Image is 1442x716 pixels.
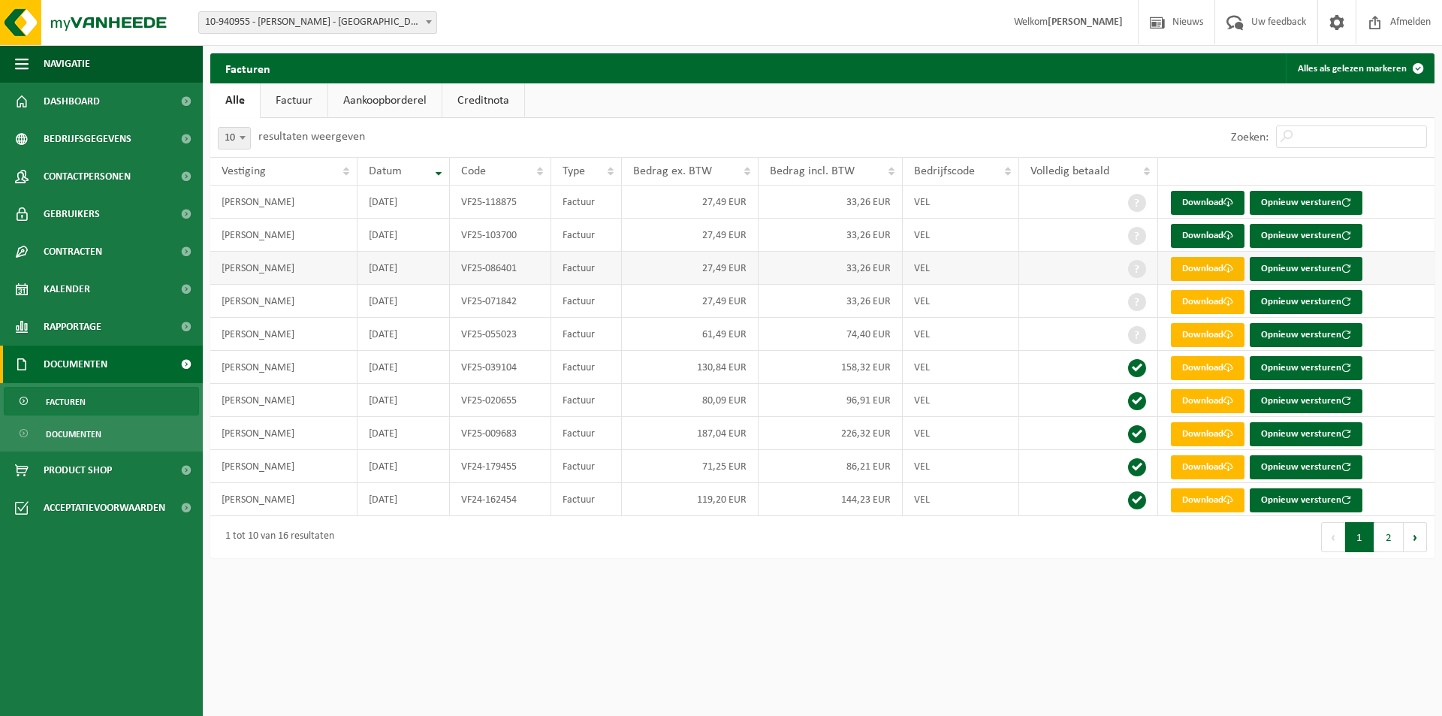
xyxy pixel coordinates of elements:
[4,387,199,415] a: Facturen
[357,351,450,384] td: [DATE]
[4,419,199,448] a: Documenten
[450,252,552,285] td: VF25-086401
[1030,165,1109,177] span: Volledig betaald
[44,83,100,120] span: Dashboard
[551,417,622,450] td: Factuur
[1171,224,1244,248] a: Download
[759,450,903,483] td: 86,21 EUR
[210,351,357,384] td: [PERSON_NAME]
[44,346,107,383] span: Documenten
[210,417,357,450] td: [PERSON_NAME]
[1374,522,1404,552] button: 2
[450,186,552,219] td: VF25-118875
[357,219,450,252] td: [DATE]
[44,308,101,346] span: Rapportage
[222,165,266,177] span: Vestiging
[1321,522,1345,552] button: Previous
[622,285,759,318] td: 27,49 EUR
[759,351,903,384] td: 158,32 EUR
[219,128,250,149] span: 10
[1286,53,1433,83] button: Alles als gelezen markeren
[199,12,436,33] span: 10-940955 - DECKERS MARC CVBA - KALMTHOUT
[1171,455,1244,479] a: Download
[622,384,759,417] td: 80,09 EUR
[903,483,1019,516] td: VEL
[357,384,450,417] td: [DATE]
[759,318,903,351] td: 74,40 EUR
[357,285,450,318] td: [DATE]
[1171,356,1244,380] a: Download
[1250,389,1362,413] button: Opnieuw versturen
[551,483,622,516] td: Factuur
[218,524,334,551] div: 1 tot 10 van 16 resultaten
[903,351,1019,384] td: VEL
[357,252,450,285] td: [DATE]
[1250,323,1362,347] button: Opnieuw versturen
[1250,422,1362,446] button: Opnieuw versturen
[357,318,450,351] td: [DATE]
[903,285,1019,318] td: VEL
[903,318,1019,351] td: VEL
[903,450,1019,483] td: VEL
[622,450,759,483] td: 71,25 EUR
[210,83,260,118] a: Alle
[44,452,112,489] span: Product Shop
[1171,422,1244,446] a: Download
[622,318,759,351] td: 61,49 EUR
[44,158,131,195] span: Contactpersonen
[210,450,357,483] td: [PERSON_NAME]
[622,252,759,285] td: 27,49 EUR
[450,285,552,318] td: VF25-071842
[903,384,1019,417] td: VEL
[450,351,552,384] td: VF25-039104
[551,186,622,219] td: Factuur
[357,483,450,516] td: [DATE]
[903,252,1019,285] td: VEL
[551,285,622,318] td: Factuur
[759,252,903,285] td: 33,26 EUR
[442,83,524,118] a: Creditnota
[1404,522,1427,552] button: Next
[46,388,86,416] span: Facturen
[1345,522,1374,552] button: 1
[1250,224,1362,248] button: Opnieuw versturen
[1171,290,1244,314] a: Download
[551,450,622,483] td: Factuur
[1250,356,1362,380] button: Opnieuw versturen
[759,219,903,252] td: 33,26 EUR
[46,420,101,449] span: Documenten
[1231,131,1269,144] label: Zoeken:
[914,165,975,177] span: Bedrijfscode
[357,186,450,219] td: [DATE]
[1171,323,1244,347] a: Download
[1250,455,1362,479] button: Opnieuw versturen
[44,195,100,233] span: Gebruikers
[759,483,903,516] td: 144,23 EUR
[450,384,552,417] td: VF25-020655
[633,165,712,177] span: Bedrag ex. BTW
[44,270,90,308] span: Kalender
[903,417,1019,450] td: VEL
[328,83,442,118] a: Aankoopborderel
[622,219,759,252] td: 27,49 EUR
[450,219,552,252] td: VF25-103700
[44,233,102,270] span: Contracten
[210,384,357,417] td: [PERSON_NAME]
[369,165,402,177] span: Datum
[210,53,285,83] h2: Facturen
[44,489,165,527] span: Acceptatievoorwaarden
[759,417,903,450] td: 226,32 EUR
[461,165,486,177] span: Code
[450,450,552,483] td: VF24-179455
[210,318,357,351] td: [PERSON_NAME]
[210,483,357,516] td: [PERSON_NAME]
[261,83,327,118] a: Factuur
[1171,389,1244,413] a: Download
[903,186,1019,219] td: VEL
[1171,191,1244,215] a: Download
[44,45,90,83] span: Navigatie
[357,417,450,450] td: [DATE]
[198,11,437,34] span: 10-940955 - DECKERS MARC CVBA - KALMTHOUT
[450,483,552,516] td: VF24-162454
[622,417,759,450] td: 187,04 EUR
